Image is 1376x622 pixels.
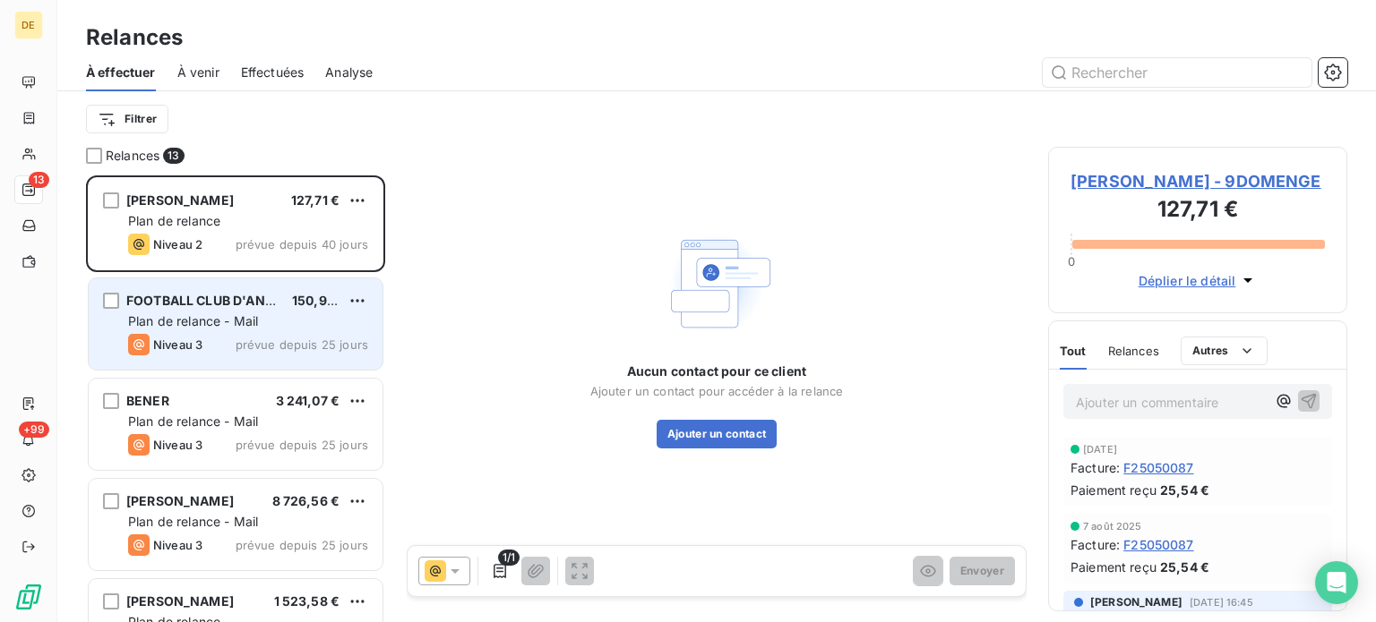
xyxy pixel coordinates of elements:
[86,64,156,81] span: À effectuer
[590,384,844,398] span: Ajouter un contact pour accéder à la relance
[1160,558,1209,576] span: 25,54 €
[272,493,340,508] span: 8 726,56 €
[126,393,169,408] span: BENER
[627,362,806,380] span: Aucun contact pour ce client
[659,226,774,341] img: Empty state
[1139,271,1236,290] span: Déplier le détail
[153,538,202,552] span: Niveau 3
[153,438,202,452] span: Niveau 3
[86,105,168,133] button: Filtrer
[14,11,43,39] div: DE
[291,192,340,208] span: 127,71 €
[325,64,373,81] span: Analyse
[657,420,778,448] button: Ajouter un contact
[1071,169,1325,193] span: [PERSON_NAME] - 9DOMENGE
[126,293,301,308] span: FOOTBALL CLUB D'ANNECY
[126,593,234,609] span: [PERSON_NAME]
[19,422,49,438] span: +99
[241,64,305,81] span: Effectuées
[128,213,220,228] span: Plan de relance
[153,237,202,251] span: Niveau 2
[1060,344,1087,358] span: Tout
[128,413,258,429] span: Plan de relance - Mail
[1071,558,1157,576] span: Paiement reçu
[1083,521,1142,532] span: 7 août 2025
[236,438,368,452] span: prévue depuis 25 jours
[274,593,340,609] span: 1 523,58 €
[1190,597,1253,608] span: [DATE] 16:45
[950,557,1015,585] button: Envoyer
[29,172,49,188] span: 13
[153,337,202,352] span: Niveau 3
[1108,344,1159,358] span: Relances
[86,21,183,54] h3: Relances
[1123,458,1193,477] span: F25050087
[1181,337,1268,365] button: Autres
[1090,594,1182,610] span: [PERSON_NAME]
[1071,535,1120,554] span: Facture :
[1071,481,1157,499] span: Paiement reçu
[126,192,234,208] span: [PERSON_NAME]
[106,147,159,165] span: Relances
[1123,535,1193,554] span: F25050087
[1083,444,1117,455] span: [DATE]
[128,514,258,529] span: Plan de relance - Mail
[1068,254,1075,268] span: 0
[1133,270,1263,291] button: Déplier le détail
[177,64,219,81] span: À venir
[1315,561,1358,604] div: Open Intercom Messenger
[292,293,347,308] span: 150,90 €
[236,237,368,251] span: prévue depuis 40 jours
[126,493,234,508] span: [PERSON_NAME]
[1043,58,1311,87] input: Rechercher
[236,337,368,352] span: prévue depuis 25 jours
[1071,458,1120,477] span: Facture :
[1071,193,1325,229] h3: 127,71 €
[163,148,184,164] span: 13
[86,175,385,622] div: grid
[236,538,368,552] span: prévue depuis 25 jours
[1160,481,1209,499] span: 25,54 €
[14,583,43,611] img: Logo LeanPay
[276,393,340,408] span: 3 241,07 €
[498,550,520,566] span: 1/1
[128,313,258,328] span: Plan de relance - Mail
